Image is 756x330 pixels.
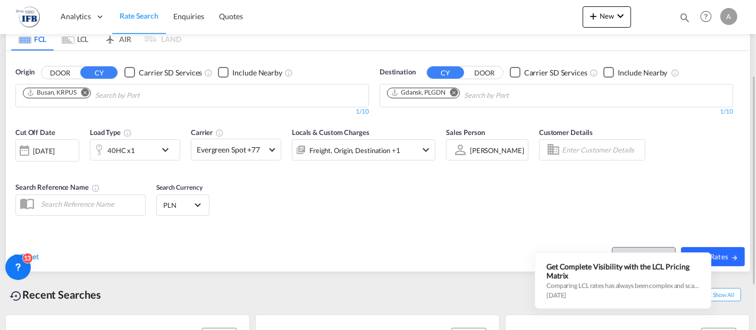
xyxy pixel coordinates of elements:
[232,67,282,78] div: Include Nearby
[391,88,448,97] div: Press delete to remove this chip.
[173,12,204,21] span: Enquiries
[36,196,145,212] input: Search Reference Name
[15,183,100,191] span: Search Reference Name
[443,88,459,99] button: Remove
[123,129,132,137] md-icon: icon-information-outline
[139,67,202,78] div: Carrier SD Services
[124,67,202,78] md-checkbox: Checkbox No Ink
[15,139,79,162] div: [DATE]
[587,12,627,20] span: New
[33,146,55,156] div: [DATE]
[21,252,39,261] span: Reset
[11,27,54,50] md-tab-item: FCL
[464,87,565,104] input: Chips input.
[6,51,750,272] div: OriginDOOR CY Checkbox No InkUnchecked: Search for CY (Container Yard) services for all selected ...
[671,69,679,77] md-icon: Unchecked: Ignores neighbouring ports when fetching rates.Checked : Includes neighbouring ports w...
[27,88,79,97] div: Press delete to remove this chip.
[391,88,446,97] div: Gdansk, PLGDN
[74,88,90,99] button: Remove
[219,12,242,21] span: Quotes
[380,107,733,116] div: 1/10
[11,27,181,50] md-pagination-wrapper: Use the left and right arrow keys to navigate between tabs
[284,69,293,77] md-icon: Unchecked: Ignores neighbouring ports when fetching rates.Checked : Includes neighbouring ports w...
[204,69,213,77] md-icon: Unchecked: Search for CY (Container Yard) services for all selected carriers.Checked : Search for...
[96,27,139,50] md-tab-item: AIR
[687,252,738,261] span: Search Rates
[469,142,525,158] md-select: Sales Person: Agata Wojczyńska
[583,6,631,28] button: icon-plus 400-fgNewicon-chevron-down
[603,67,668,78] md-checkbox: Checkbox No Ink
[15,107,369,116] div: 1/10
[41,66,79,79] button: DOOR
[612,247,676,266] button: Note: By default Schedule search will only considerorigin ports, destination ports and cut off da...
[15,67,35,78] span: Origin
[11,252,21,262] md-icon: icon-refresh
[162,197,204,213] md-select: Select Currency: zł PLNPoland Zloty
[54,27,96,50] md-tab-item: LCL
[720,8,737,25] div: A
[731,254,738,261] md-icon: icon-arrow-right
[679,12,691,23] md-icon: icon-magnify
[27,88,77,97] div: Busan, KRPUS
[191,128,224,137] span: Carrier
[380,67,416,78] span: Destination
[5,283,105,307] div: Recent Searches
[159,143,177,156] md-icon: icon-chevron-down
[218,67,282,78] md-checkbox: Checkbox No Ink
[590,69,598,77] md-icon: Unchecked: Search for CY (Container Yard) services for all selected carriers.Checked : Search for...
[587,10,600,22] md-icon: icon-plus 400-fg
[61,11,91,22] span: Analytics
[15,128,55,137] span: Cut Off Date
[309,143,400,158] div: Freight Origin Destination Factory Stuffing
[614,10,627,22] md-icon: icon-chevron-down
[10,290,22,302] md-icon: icon-backup-restore
[679,12,691,28] div: icon-magnify
[156,183,203,191] span: Search Currency
[292,139,435,160] div: Freight Origin Destination Factory Stuffingicon-chevron-down
[120,11,158,20] span: Rate Search
[618,67,668,78] div: Include Nearby
[419,143,432,156] md-icon: icon-chevron-down
[524,67,587,78] div: Carrier SD Services
[681,247,745,266] button: Search Ratesicon-arrow-right
[80,66,117,79] button: CY
[215,129,224,137] md-icon: The selected Trucker/Carrierwill be displayed in the rate results If the rates are from another f...
[11,251,39,263] div: icon-refreshReset
[197,145,266,155] span: Evergreen Spot +77
[562,142,642,158] input: Enter Customer Details
[104,33,116,41] md-icon: icon-airplane
[446,128,485,137] span: Sales Person
[470,146,524,155] div: [PERSON_NAME]
[697,7,720,27] div: Help
[15,160,23,175] md-datepicker: Select
[466,66,503,79] button: DOOR
[21,84,200,104] md-chips-wrap: Chips container. Use arrow keys to select chips.
[427,66,464,79] button: CY
[107,143,135,158] div: 40HC x1
[91,184,100,192] md-icon: Your search will be saved by the below given name
[510,67,587,78] md-checkbox: Checkbox No Ink
[16,5,40,29] img: 2b726980256c11eeaa87296e05903fd5.png
[292,128,369,137] span: Locals & Custom Charges
[385,84,569,104] md-chips-wrap: Chips container. Use arrow keys to select chips.
[90,139,180,160] div: 40HC x1icon-chevron-down
[706,288,741,301] span: Show All
[163,200,193,210] span: PLN
[90,128,132,137] span: Load Type
[539,128,593,137] span: Customer Details
[697,7,715,26] span: Help
[95,87,196,104] input: Chips input.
